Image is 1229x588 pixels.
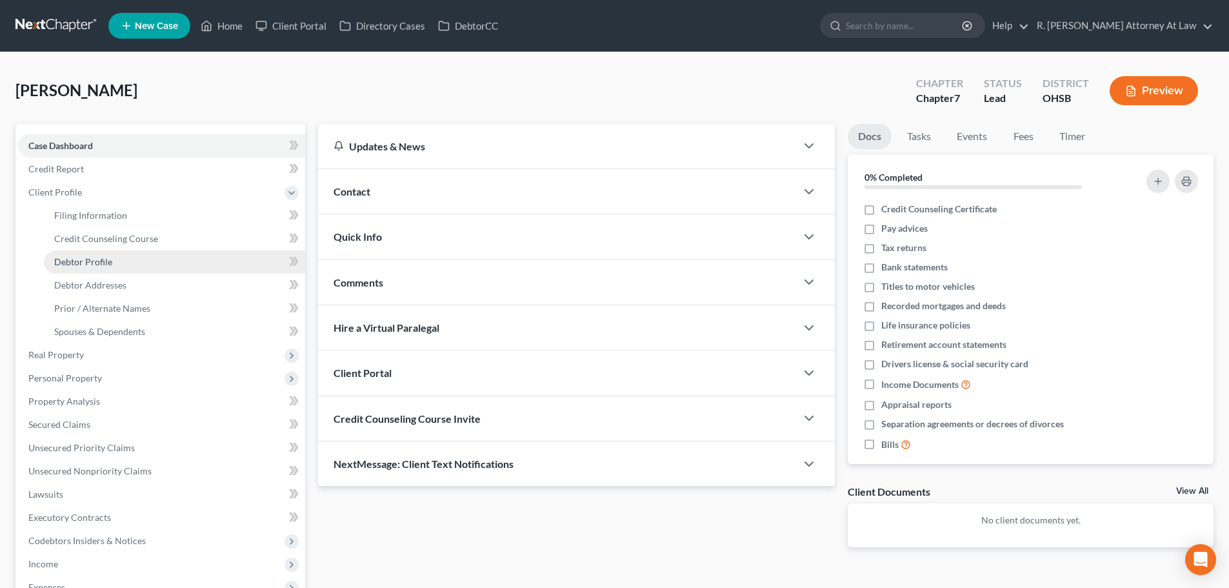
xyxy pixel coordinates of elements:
[18,413,305,436] a: Secured Claims
[881,398,952,411] span: Appraisal reports
[28,442,135,453] span: Unsecured Priority Claims
[1110,76,1198,105] button: Preview
[916,91,963,106] div: Chapter
[916,76,963,91] div: Chapter
[848,485,930,498] div: Client Documents
[44,227,305,250] a: Credit Counseling Course
[946,124,997,149] a: Events
[44,274,305,297] a: Debtor Addresses
[881,358,1028,370] span: Drivers license & social security card
[881,378,959,391] span: Income Documents
[1049,124,1095,149] a: Timer
[44,320,305,343] a: Spouses & Dependents
[54,303,150,314] span: Prior / Alternate Names
[334,367,392,379] span: Client Portal
[1003,124,1044,149] a: Fees
[881,280,975,293] span: Titles to motor vehicles
[1043,91,1089,106] div: OHSB
[334,185,370,198] span: Contact
[44,297,305,320] a: Prior / Alternate Names
[954,92,960,104] span: 7
[881,261,948,274] span: Bank statements
[334,276,383,289] span: Comments
[28,163,84,174] span: Credit Report
[54,279,126,290] span: Debtor Addresses
[881,222,928,235] span: Pay advices
[333,14,432,37] a: Directory Cases
[135,21,178,31] span: New Case
[864,172,923,183] strong: 0% Completed
[54,210,127,221] span: Filing Information
[18,483,305,506] a: Lawsuits
[18,436,305,460] a: Unsecured Priority Claims
[28,419,90,430] span: Secured Claims
[28,349,84,360] span: Real Property
[28,512,111,523] span: Executory Contracts
[881,203,997,216] span: Credit Counseling Certificate
[848,124,892,149] a: Docs
[881,418,1064,431] span: Separation agreements or decrees of divorces
[194,14,249,37] a: Home
[858,514,1203,527] p: No client documents yet.
[28,489,63,500] span: Lawsuits
[986,14,1029,37] a: Help
[18,460,305,483] a: Unsecured Nonpriority Claims
[432,14,505,37] a: DebtorCC
[249,14,333,37] a: Client Portal
[28,187,82,198] span: Client Profile
[334,458,514,470] span: NextMessage: Client Text Notifications
[18,390,305,413] a: Property Analysis
[1030,14,1213,37] a: R. [PERSON_NAME] Attorney At Law
[984,91,1022,106] div: Lead
[1185,544,1216,575] div: Open Intercom Messenger
[18,157,305,181] a: Credit Report
[28,535,146,546] span: Codebtors Insiders & Notices
[28,396,100,407] span: Property Analysis
[1176,487,1208,496] a: View All
[28,465,152,476] span: Unsecured Nonpriority Claims
[897,124,941,149] a: Tasks
[334,321,439,334] span: Hire a Virtual Paralegal
[54,256,112,267] span: Debtor Profile
[28,372,102,383] span: Personal Property
[881,241,926,254] span: Tax returns
[881,438,899,451] span: Bills
[334,230,382,243] span: Quick Info
[28,558,58,569] span: Income
[15,81,137,99] span: [PERSON_NAME]
[54,233,158,244] span: Credit Counseling Course
[18,506,305,529] a: Executory Contracts
[846,14,964,37] input: Search by name...
[881,319,970,332] span: Life insurance policies
[44,250,305,274] a: Debtor Profile
[334,139,781,153] div: Updates & News
[18,134,305,157] a: Case Dashboard
[881,299,1006,312] span: Recorded mortgages and deeds
[334,412,481,425] span: Credit Counseling Course Invite
[54,326,145,337] span: Spouses & Dependents
[984,76,1022,91] div: Status
[1043,76,1089,91] div: District
[44,204,305,227] a: Filing Information
[881,338,1006,351] span: Retirement account statements
[28,140,93,151] span: Case Dashboard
